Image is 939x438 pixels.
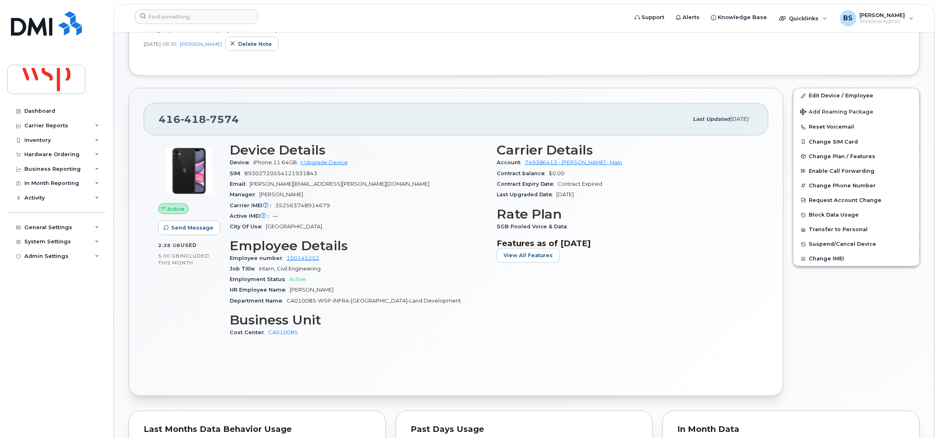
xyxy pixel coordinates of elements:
[286,298,461,304] span: CA010085-WSP-INFRA-[GEOGRAPHIC_DATA]-Land Development
[144,26,277,33] span: changed [PHONE_NUMBER] to [PHONE_NUMBER]
[558,181,603,187] span: Contract Expired
[144,426,371,434] div: Last Months Data Behavior Usage
[794,103,920,120] button: Add Roaming Package
[860,18,905,25] span: Wireless Admin
[230,255,286,261] span: Employee number
[693,116,730,122] span: Last updated
[678,426,905,434] div: In Month Data
[497,238,754,248] h3: Features as of [DATE]
[230,202,275,208] span: Carrier IMEI
[135,9,258,24] input: Find something...
[860,12,905,18] span: [PERSON_NAME]
[230,170,244,176] span: SIM
[230,298,286,304] span: Department Name
[670,9,706,26] a: Alerts
[268,330,298,336] a: CA010085
[286,255,319,261] a: 100145252
[158,243,181,248] span: 2.38 GB
[158,253,180,259] span: 5.00 GB
[168,205,185,213] span: Active
[809,241,877,247] span: Suspend/Cancel Device
[158,221,220,235] button: Send Message
[706,9,773,26] a: Knowledge Base
[253,159,297,165] span: iPhone 11 64GB
[683,13,700,21] span: Alerts
[835,10,920,26] div: Brian Scott
[230,287,290,293] span: HR Employee Name
[629,9,670,26] a: Support
[230,313,487,328] h3: Business Unit
[238,40,272,48] span: Delete note
[273,213,278,219] span: —
[642,13,665,21] span: Support
[230,191,259,198] span: Manager
[504,251,553,259] span: View All Features
[794,178,920,193] button: Change Phone Number
[774,10,833,26] div: Quicklinks
[497,207,754,221] h3: Rate Plan
[809,153,876,159] span: Change Plan / Features
[159,113,239,125] span: 416
[181,113,206,125] span: 418
[230,330,268,336] span: Cost Center
[497,181,558,187] span: Contract Expiry Date
[794,251,920,266] button: Change IMEI
[800,109,874,116] span: Add Roaming Package
[230,277,289,283] span: Employment Status
[497,191,557,198] span: Last Upgraded Date
[794,149,920,164] button: Change Plan / Features
[259,266,321,272] span: Intern, Civil Engineering
[794,88,920,103] a: Edit Device / Employee
[180,41,222,47] a: [PERSON_NAME]
[230,238,487,253] h3: Employee Details
[794,164,920,178] button: Enable Call Forwarding
[250,181,429,187] span: [PERSON_NAME][EMAIL_ADDRESS][PERSON_NAME][DOMAIN_NAME]
[244,170,317,176] span: 89302720554121931843
[525,159,622,165] a: 749386413 - [PERSON_NAME] - Main
[230,266,259,272] span: Job Title
[794,193,920,208] button: Request Account Change
[497,143,754,157] h3: Carrier Details
[266,223,322,230] span: [GEOGRAPHIC_DATA]
[789,15,819,21] span: Quicklinks
[230,181,250,187] span: Email
[794,120,920,134] button: Reset Voicemail
[794,222,920,237] button: Transfer to Personal
[230,213,273,219] span: Active IMEI
[144,41,161,47] span: [DATE]
[259,191,303,198] span: [PERSON_NAME]
[275,202,330,208] span: 352563748914679
[497,159,525,165] span: Account
[230,159,253,165] span: Device
[718,13,767,21] span: Knowledge Base
[206,113,239,125] span: 7574
[794,135,920,149] button: Change SIM Card
[497,170,549,176] span: Contract balance
[158,253,209,266] span: included this month
[497,248,560,263] button: View All Features
[162,41,177,47] span: 08:36
[230,143,487,157] h3: Device Details
[809,168,875,174] span: Enable Call Forwarding
[497,223,571,230] span: 5GB Pooled Voice & Data
[794,208,920,222] button: Block Data Usage
[225,36,279,51] button: Delete note
[557,191,574,198] span: [DATE]
[411,426,638,434] div: Past Days Usage
[289,277,306,283] span: Active
[171,224,213,232] span: Send Message
[300,159,348,165] a: + Upgrade Device
[290,287,334,293] span: [PERSON_NAME]
[794,237,920,251] button: Suspend/Cancel Device
[730,116,749,122] span: [DATE]
[549,170,565,176] span: $0.00
[165,147,213,195] img: iPhone_11.jpg
[230,223,266,230] span: City Of Use
[181,242,197,248] span: used
[844,13,853,23] span: BS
